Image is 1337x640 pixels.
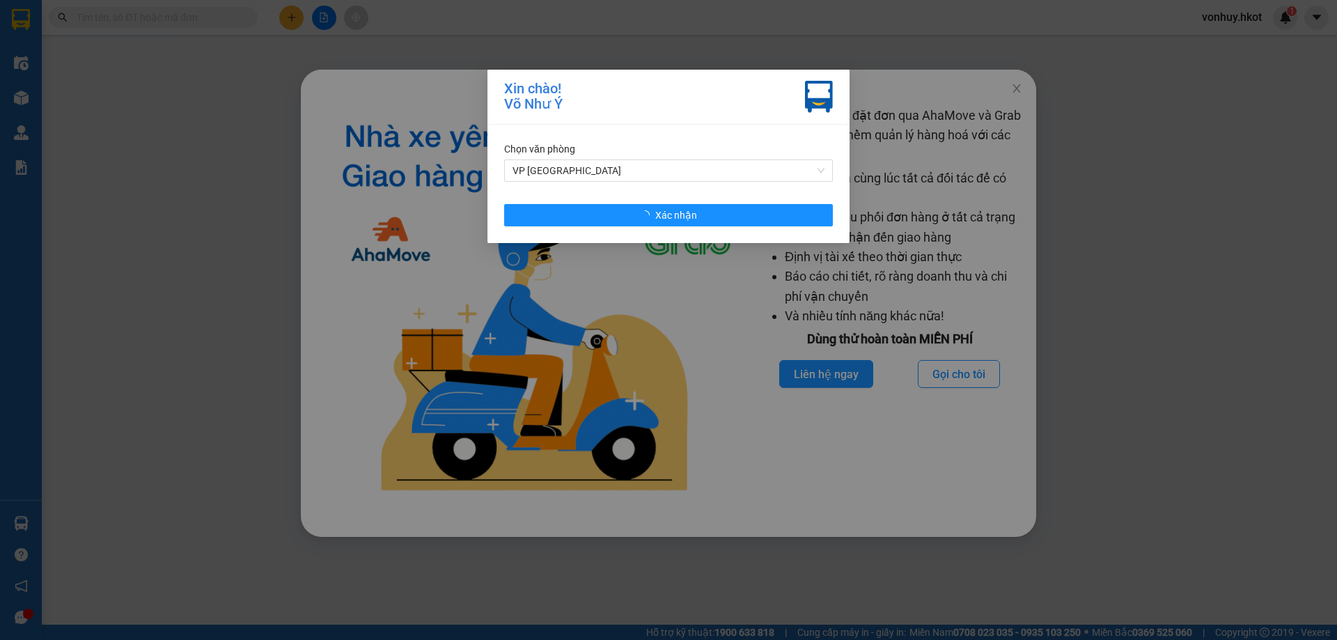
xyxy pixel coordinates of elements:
[805,81,833,113] img: vxr-icon
[655,208,697,223] span: Xác nhận
[640,210,655,220] span: loading
[513,160,824,181] span: VP Đà Nẵng
[504,204,833,226] button: Xác nhận
[504,81,563,113] div: Xin chào! Võ Như Ý
[504,141,833,157] div: Chọn văn phòng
